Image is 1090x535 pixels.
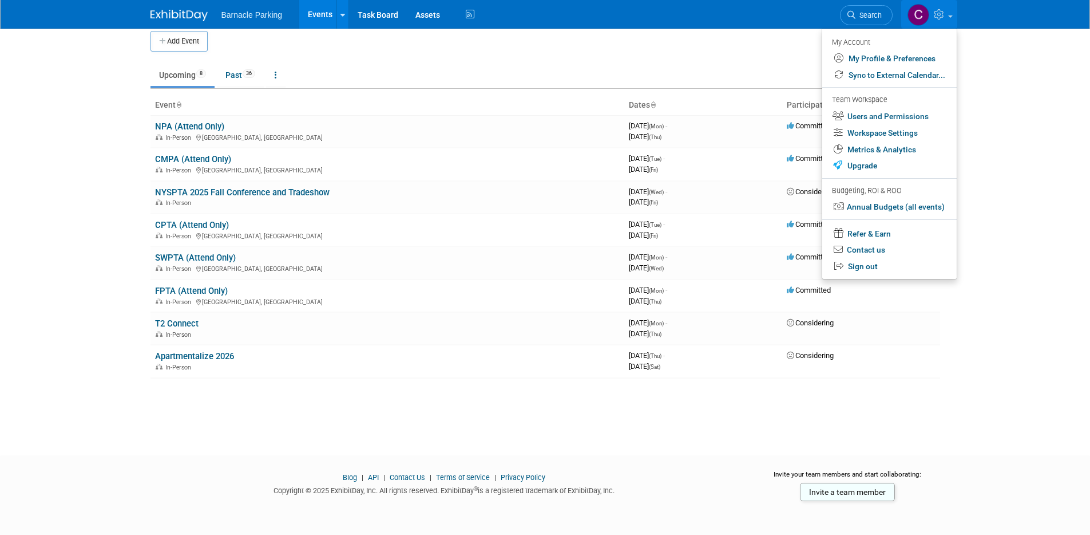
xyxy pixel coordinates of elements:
[629,198,658,206] span: [DATE]
[663,351,665,360] span: -
[155,318,199,329] a: T2 Connect
[629,132,661,141] span: [DATE]
[150,483,739,496] div: Copyright © 2025 ExhibitDay, Inc. All rights reserved. ExhibitDay is a registered trademark of Ex...
[359,473,366,482] span: |
[156,167,162,172] img: In-Person Event
[156,134,162,140] img: In-Person Event
[649,288,664,294] span: (Mon)
[156,233,162,238] img: In-Person Event
[165,265,195,273] span: In-Person
[650,100,656,109] a: Sort by Start Date
[492,473,499,482] span: |
[165,298,195,306] span: In-Person
[649,156,661,162] span: (Tue)
[822,242,957,258] a: Contact us
[343,473,357,482] a: Blog
[755,470,940,487] div: Invite your team members and start collaborating:
[156,364,162,369] img: In-Person Event
[787,253,831,261] span: Committed
[165,233,195,240] span: In-Person
[649,320,664,326] span: (Mon)
[380,473,388,482] span: |
[665,318,667,327] span: -
[427,473,434,482] span: |
[629,318,667,327] span: [DATE]
[787,351,834,360] span: Considering
[165,134,195,141] span: In-Person
[822,199,957,215] a: Annual Budgets (all events)
[155,351,234,361] a: Apartmentalize 2026
[629,187,667,196] span: [DATE]
[155,220,229,230] a: CPTA (Attend Only)
[787,121,831,130] span: Committed
[649,331,661,337] span: (Thu)
[649,364,660,370] span: (Sat)
[822,67,957,84] a: Sync to External Calendar...
[624,96,782,115] th: Dates
[855,11,882,19] span: Search
[156,265,162,271] img: In-Person Event
[165,331,195,339] span: In-Person
[822,225,957,242] a: Refer & Earn
[629,165,658,174] span: [DATE]
[649,265,664,272] span: (Wed)
[832,185,945,197] div: Budgeting, ROI & ROO
[665,121,667,130] span: -
[649,189,664,195] span: (Wed)
[649,123,664,129] span: (Mon)
[787,220,831,229] span: Committed
[649,233,658,239] span: (Fri)
[368,473,379,482] a: API
[663,220,665,229] span: -
[649,298,661,305] span: (Thu)
[155,165,620,174] div: [GEOGRAPHIC_DATA], [GEOGRAPHIC_DATA]
[800,483,895,501] a: Invite a team member
[629,362,660,371] span: [DATE]
[165,167,195,174] span: In-Person
[907,4,929,26] img: Courtney Daniel
[155,231,620,240] div: [GEOGRAPHIC_DATA], [GEOGRAPHIC_DATA]
[832,35,945,49] div: My Account
[436,473,490,482] a: Terms of Service
[150,10,208,21] img: ExhibitDay
[822,108,957,125] a: Users and Permissions
[155,253,236,263] a: SWPTA (Attend Only)
[787,318,834,327] span: Considering
[155,154,231,164] a: CMPA (Attend Only)
[150,31,208,52] button: Add Event
[156,298,162,304] img: In-Person Event
[629,263,664,272] span: [DATE]
[822,141,957,158] a: Metrics & Analytics
[840,5,893,25] a: Search
[155,187,330,198] a: NYSPTA 2025 Fall Conference and Tradeshow
[822,158,957,174] a: Upgrade
[787,154,831,163] span: Committed
[649,254,664,261] span: (Mon)
[150,96,624,115] th: Event
[629,231,658,239] span: [DATE]
[155,286,228,296] a: FPTA (Attend Only)
[629,154,665,163] span: [DATE]
[155,121,224,132] a: NPA (Attend Only)
[474,486,478,492] sup: ®
[665,253,667,261] span: -
[165,364,195,371] span: In-Person
[649,222,661,228] span: (Tue)
[782,96,940,115] th: Participation
[649,167,658,173] span: (Fri)
[629,121,667,130] span: [DATE]
[649,134,661,140] span: (Thu)
[649,353,661,359] span: (Thu)
[822,50,957,67] a: My Profile & Preferences
[176,100,181,109] a: Sort by Event Name
[832,94,945,107] div: Team Workspace
[196,69,206,78] span: 8
[822,125,957,141] a: Workspace Settings
[787,187,834,196] span: Considering
[665,187,667,196] span: -
[221,10,283,19] span: Barnacle Parking
[156,331,162,337] img: In-Person Event
[629,220,665,229] span: [DATE]
[150,64,215,86] a: Upcoming8
[155,297,620,306] div: [GEOGRAPHIC_DATA], [GEOGRAPHIC_DATA]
